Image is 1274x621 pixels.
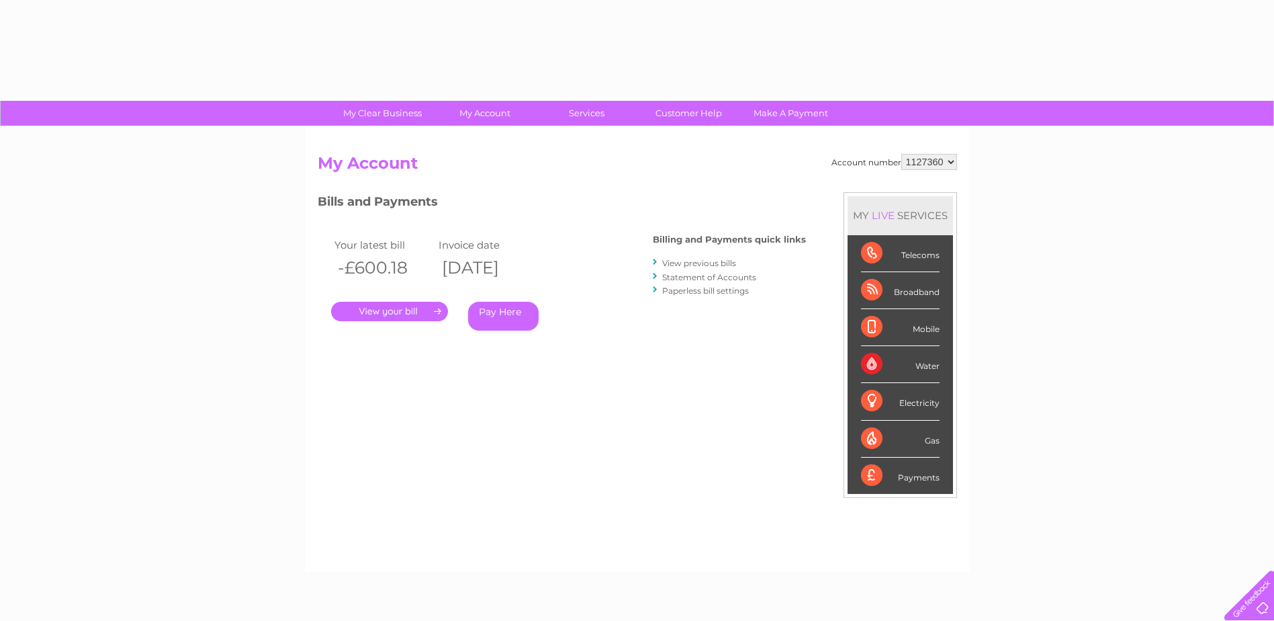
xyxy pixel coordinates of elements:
[662,286,749,296] a: Paperless bill settings
[468,302,539,331] a: Pay Here
[435,236,539,254] td: Invoice date
[848,196,953,235] div: MY SERVICES
[662,258,736,268] a: View previous bills
[861,272,940,309] div: Broadband
[435,254,539,282] th: [DATE]
[318,154,957,179] h2: My Account
[861,458,940,494] div: Payments
[662,272,756,282] a: Statement of Accounts
[633,101,744,126] a: Customer Help
[831,154,957,170] div: Account number
[331,302,448,321] a: .
[331,254,435,282] th: -£600.18
[327,101,438,126] a: My Clear Business
[531,101,642,126] a: Services
[318,192,806,216] h3: Bills and Payments
[735,101,846,126] a: Make A Payment
[861,346,940,383] div: Water
[653,235,806,245] h4: Billing and Payments quick links
[429,101,540,126] a: My Account
[331,236,435,254] td: Your latest bill
[869,209,897,222] div: LIVE
[861,421,940,458] div: Gas
[861,309,940,346] div: Mobile
[861,383,940,420] div: Electricity
[861,235,940,272] div: Telecoms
